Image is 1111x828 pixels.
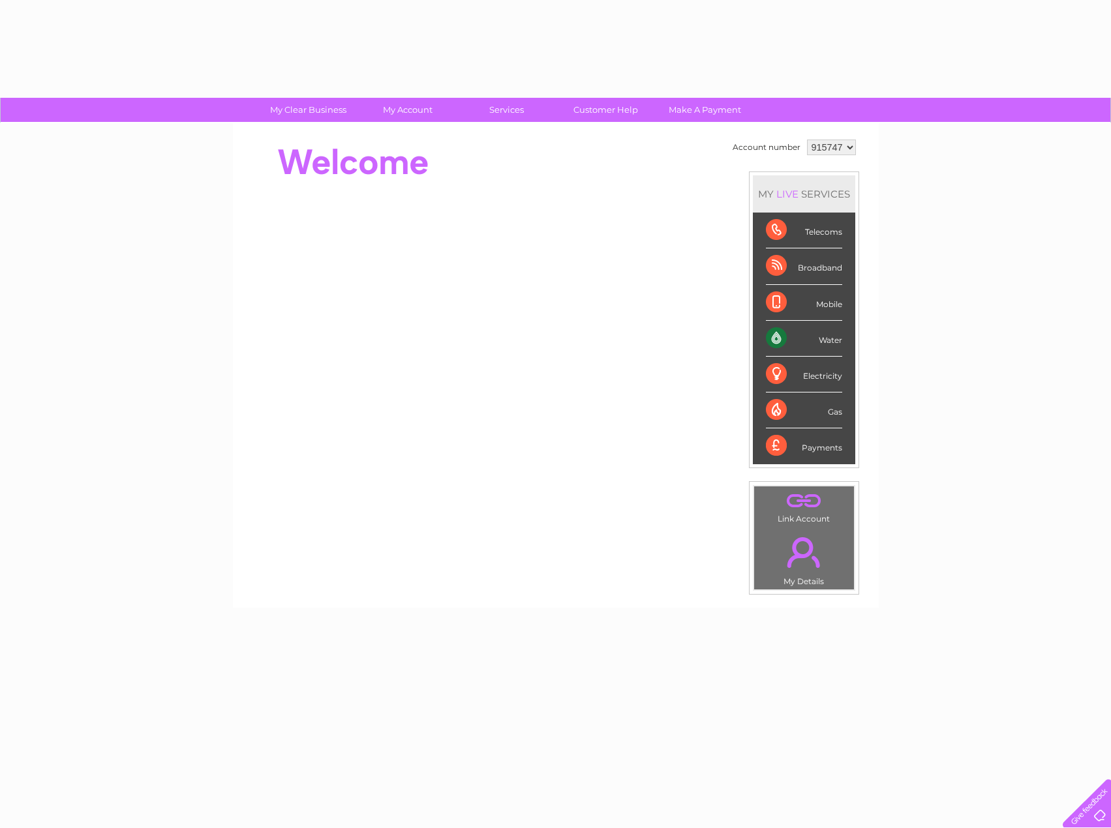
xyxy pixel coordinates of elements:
div: MY SERVICES [753,175,855,213]
a: Make A Payment [651,98,759,122]
a: Services [453,98,560,122]
a: . [757,529,851,575]
a: Customer Help [552,98,660,122]
div: Water [766,321,842,357]
div: Mobile [766,285,842,321]
td: Account number [729,136,804,158]
div: Gas [766,392,842,428]
div: Telecoms [766,213,842,248]
a: My Clear Business [254,98,362,122]
td: Link Account [753,486,855,527]
td: My Details [753,526,855,590]
div: LIVE [774,188,801,200]
div: Payments [766,428,842,464]
div: Electricity [766,357,842,392]
div: Broadband [766,248,842,284]
a: . [757,490,851,512]
a: My Account [354,98,461,122]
